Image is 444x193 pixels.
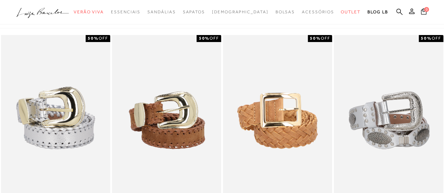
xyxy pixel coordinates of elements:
[212,9,269,14] span: [DEMOGRAPHIC_DATA]
[302,6,334,19] a: categoryNavScreenReaderText
[275,6,295,19] a: categoryNavScreenReaderText
[111,9,140,14] span: Essenciais
[147,9,175,14] span: Sandálias
[341,9,360,14] span: Outlet
[183,6,205,19] a: categoryNavScreenReaderText
[302,9,334,14] span: Acessórios
[320,36,330,41] span: OFF
[341,6,360,19] a: categoryNavScreenReaderText
[88,36,99,41] strong: 50%
[210,36,219,41] span: OFF
[99,36,108,41] span: OFF
[310,36,321,41] strong: 50%
[367,6,388,19] a: BLOG LB
[74,6,104,19] a: categoryNavScreenReaderText
[421,36,432,41] strong: 50%
[275,9,295,14] span: Bolsas
[111,6,140,19] a: categoryNavScreenReaderText
[419,8,429,17] button: 0
[199,36,210,41] strong: 50%
[183,9,205,14] span: Sapatos
[367,9,388,14] span: BLOG LB
[147,6,175,19] a: categoryNavScreenReaderText
[424,7,429,12] span: 0
[212,6,269,19] a: noSubCategoriesText
[74,9,104,14] span: Verão Viva
[432,36,441,41] span: OFF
